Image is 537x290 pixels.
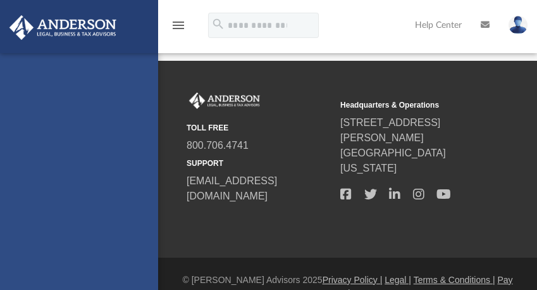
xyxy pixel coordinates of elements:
small: TOLL FREE [187,122,331,134]
i: menu [171,18,186,33]
a: 800.706.4741 [187,140,249,151]
a: [GEOGRAPHIC_DATA][US_STATE] [340,148,446,173]
i: search [211,17,225,31]
img: Anderson Advisors Platinum Portal [6,15,120,40]
a: Legal | [385,275,411,285]
small: Headquarters & Operations [340,99,485,111]
a: menu [171,24,186,33]
a: [EMAIL_ADDRESS][DOMAIN_NAME] [187,175,277,201]
a: Privacy Policy | [323,275,383,285]
img: User Pic [509,16,528,34]
a: [STREET_ADDRESS][PERSON_NAME] [340,117,440,143]
img: Anderson Advisors Platinum Portal [187,92,262,109]
a: Terms & Conditions | [414,275,495,285]
small: SUPPORT [187,158,331,169]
